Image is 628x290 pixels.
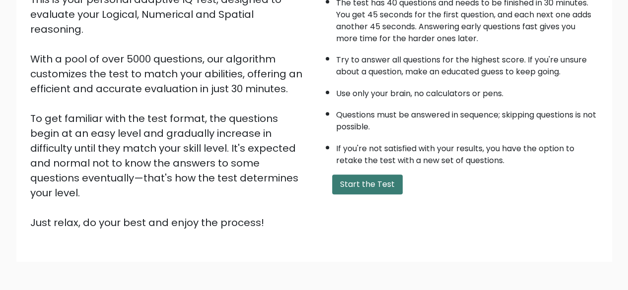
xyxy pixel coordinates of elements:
li: Use only your brain, no calculators or pens. [336,83,598,100]
li: Try to answer all questions for the highest score. If you're unsure about a question, make an edu... [336,49,598,78]
button: Start the Test [332,174,403,194]
li: Questions must be answered in sequence; skipping questions is not possible. [336,104,598,133]
li: If you're not satisfied with your results, you have the option to retake the test with a new set ... [336,138,598,167]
